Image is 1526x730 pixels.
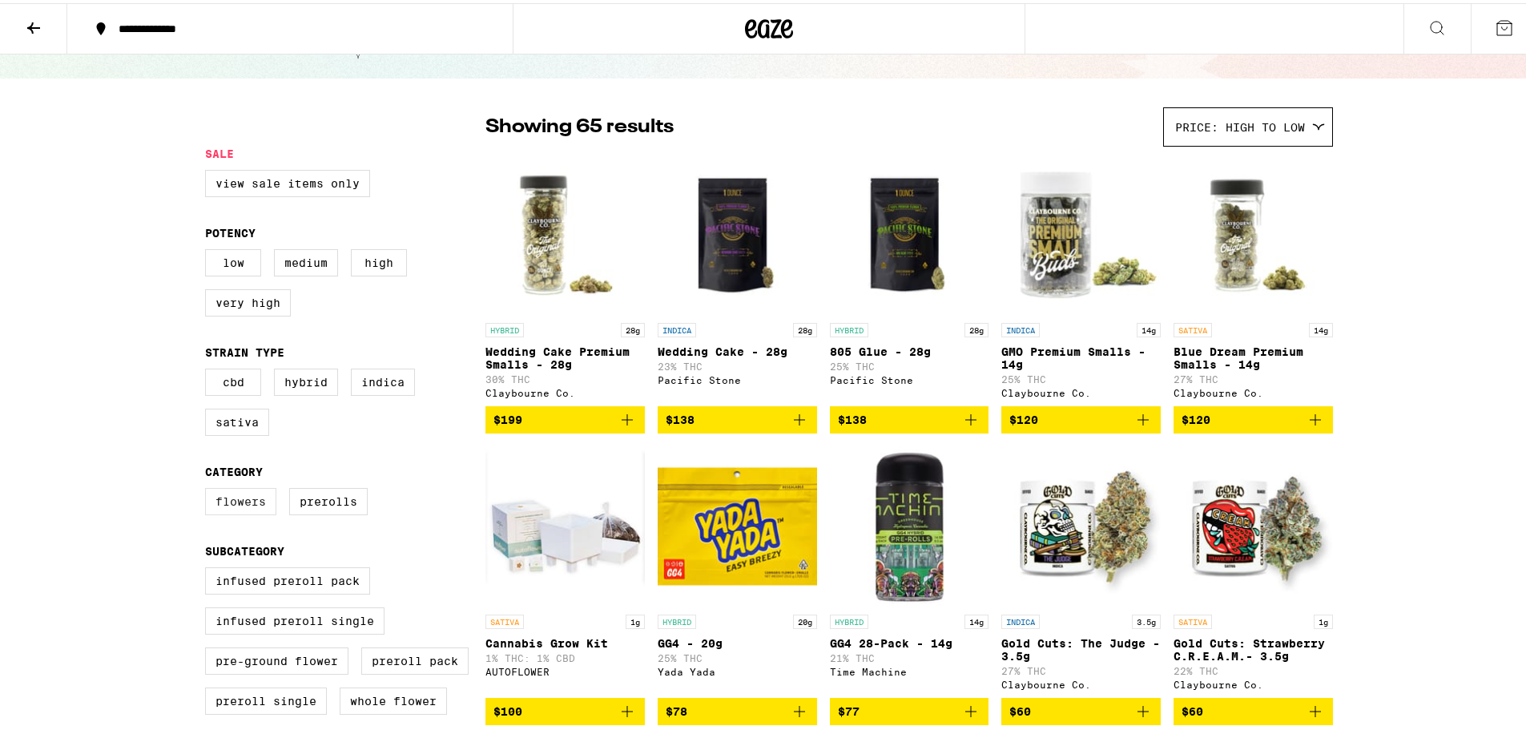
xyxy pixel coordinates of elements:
[1132,611,1161,626] p: 3.5g
[485,634,645,647] p: Cannabis Grow Kit
[351,365,415,393] label: Indica
[274,246,338,273] label: Medium
[1174,320,1212,334] p: SATIVA
[205,405,269,433] label: Sativa
[830,443,989,603] img: Time Machine - GG4 28-Pack - 14g
[1174,634,1333,659] p: Gold Cuts: Strawberry C.R.E.A.M.- 3.5g
[838,410,867,423] span: $138
[205,644,348,672] label: Pre-ground Flower
[485,650,645,660] p: 1% THC: 1% CBD
[830,151,989,312] img: Pacific Stone - 805 Glue - 28g
[1001,320,1040,334] p: INDICA
[1314,611,1333,626] p: 1g
[658,443,817,695] a: Open page for GG4 - 20g from Yada Yada
[666,702,687,715] span: $78
[830,611,868,626] p: HYBRID
[485,151,645,312] img: Claybourne Co. - Wedding Cake Premium Smalls - 28g
[485,443,645,603] img: AUTOFLOWER - Cannabis Grow Kit
[666,410,695,423] span: $138
[205,542,284,555] legend: Subcategory
[1174,443,1333,603] img: Claybourne Co. - Gold Cuts: Strawberry C.R.E.A.M.- 3.5g
[793,320,817,334] p: 28g
[205,144,234,157] legend: Sale
[1009,410,1038,423] span: $120
[658,151,817,403] a: Open page for Wedding Cake - 28g from Pacific Stone
[1001,151,1161,403] a: Open page for GMO Premium Smalls - 14g from Claybourne Co.
[289,485,368,512] label: Prerolls
[205,167,370,194] label: View Sale Items Only
[1175,118,1305,131] span: Price: High to Low
[830,695,989,722] button: Add to bag
[1001,443,1161,603] img: Claybourne Co. - Gold Cuts: The Judge - 3.5g
[830,443,989,695] a: Open page for GG4 28-Pack - 14g from Time Machine
[830,634,989,647] p: GG4 28-Pack - 14g
[1174,371,1333,381] p: 27% THC
[274,365,338,393] label: Hybrid
[658,342,817,355] p: Wedding Cake - 28g
[658,695,817,722] button: Add to bag
[658,443,817,603] img: Yada Yada - GG4 - 20g
[658,611,696,626] p: HYBRID
[1174,676,1333,687] div: Claybourne Co.
[1001,634,1161,659] p: Gold Cuts: The Judge - 3.5g
[485,403,645,430] button: Add to bag
[1174,342,1333,368] p: Blue Dream Premium Smalls - 14g
[964,611,988,626] p: 14g
[340,684,447,712] label: Whole Flower
[205,246,261,273] label: Low
[1137,320,1161,334] p: 14g
[205,286,291,313] label: Very High
[830,151,989,403] a: Open page for 805 Glue - 28g from Pacific Stone
[830,342,989,355] p: 805 Glue - 28g
[830,663,989,674] div: Time Machine
[658,403,817,430] button: Add to bag
[1174,695,1333,722] button: Add to bag
[361,644,469,672] label: Preroll Pack
[1001,695,1161,722] button: Add to bag
[205,485,276,512] label: Flowers
[838,702,860,715] span: $77
[658,663,817,674] div: Yada Yada
[485,371,645,381] p: 30% THC
[485,663,645,674] div: AUTOFLOWER
[830,372,989,382] div: Pacific Stone
[658,372,817,382] div: Pacific Stone
[485,320,524,334] p: HYBRID
[485,695,645,722] button: Add to bag
[1001,611,1040,626] p: INDICA
[1001,371,1161,381] p: 25% THC
[830,403,989,430] button: Add to bag
[658,358,817,369] p: 23% THC
[10,11,115,24] span: Hi. Need any help?
[205,462,263,475] legend: Category
[1174,151,1333,312] img: Claybourne Co. - Blue Dream Premium Smalls - 14g
[493,410,522,423] span: $199
[793,611,817,626] p: 20g
[485,151,645,403] a: Open page for Wedding Cake Premium Smalls - 28g from Claybourne Co.
[205,365,261,393] label: CBD
[964,320,988,334] p: 28g
[1001,663,1161,673] p: 27% THC
[205,224,256,236] legend: Potency
[205,343,284,356] legend: Strain Type
[658,650,817,660] p: 25% THC
[485,443,645,695] a: Open page for Cannabis Grow Kit from AUTOFLOWER
[1001,443,1161,695] a: Open page for Gold Cuts: The Judge - 3.5g from Claybourne Co.
[205,564,370,591] label: Infused Preroll Pack
[621,320,645,334] p: 28g
[485,385,645,395] div: Claybourne Co.
[1009,702,1031,715] span: $60
[830,358,989,369] p: 25% THC
[626,611,645,626] p: 1g
[1001,676,1161,687] div: Claybourne Co.
[351,246,407,273] label: High
[485,342,645,368] p: Wedding Cake Premium Smalls - 28g
[205,604,385,631] label: Infused Preroll Single
[1174,151,1333,403] a: Open page for Blue Dream Premium Smalls - 14g from Claybourne Co.
[658,151,817,312] img: Pacific Stone - Wedding Cake - 28g
[1174,385,1333,395] div: Claybourne Co.
[658,320,696,334] p: INDICA
[1174,611,1212,626] p: SATIVA
[1182,702,1203,715] span: $60
[485,111,674,138] p: Showing 65 results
